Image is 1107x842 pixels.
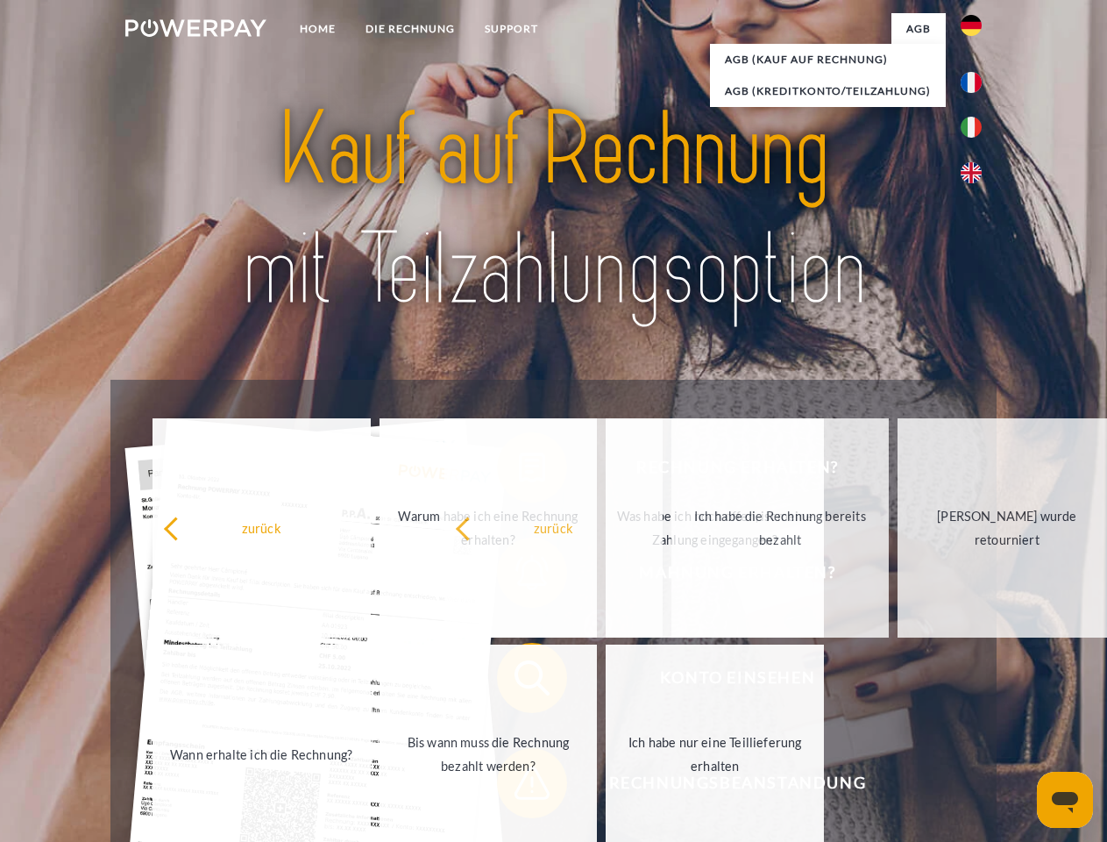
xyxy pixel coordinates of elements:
img: de [961,15,982,36]
div: Warum habe ich eine Rechnung erhalten? [390,504,587,552]
div: zurück [455,516,652,539]
a: Home [285,13,351,45]
a: AGB (Kauf auf Rechnung) [710,44,946,75]
a: agb [891,13,946,45]
img: fr [961,72,982,93]
a: DIE RECHNUNG [351,13,470,45]
img: title-powerpay_de.svg [167,84,940,336]
a: AGB (Kreditkonto/Teilzahlung) [710,75,946,107]
img: en [961,162,982,183]
img: it [961,117,982,138]
div: Ich habe nur eine Teillieferung erhalten [616,731,813,778]
div: Wann erhalte ich die Rechnung? [163,742,360,766]
div: Ich habe die Rechnung bereits bezahlt [682,504,879,552]
a: SUPPORT [470,13,553,45]
div: zurück [163,516,360,539]
img: logo-powerpay-white.svg [125,19,266,37]
div: [PERSON_NAME] wurde retourniert [908,504,1105,552]
div: Bis wann muss die Rechnung bezahlt werden? [390,731,587,778]
iframe: Schaltfläche zum Öffnen des Messaging-Fensters [1037,772,1093,828]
